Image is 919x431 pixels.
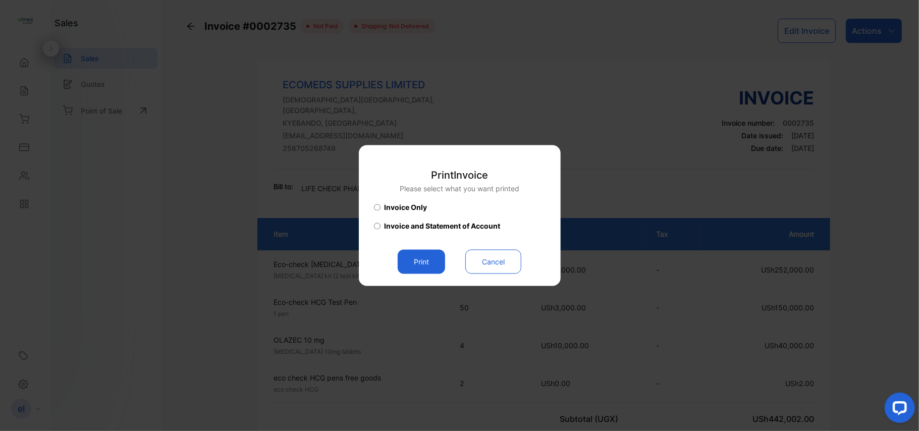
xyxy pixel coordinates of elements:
[400,184,519,194] p: Please select what you want printed
[385,202,427,213] span: Invoice Only
[465,250,521,274] button: Cancel
[400,168,519,183] p: Print Invoice
[385,221,501,232] span: Invoice and Statement of Account
[877,389,919,431] iframe: LiveChat chat widget
[398,250,445,274] button: Print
